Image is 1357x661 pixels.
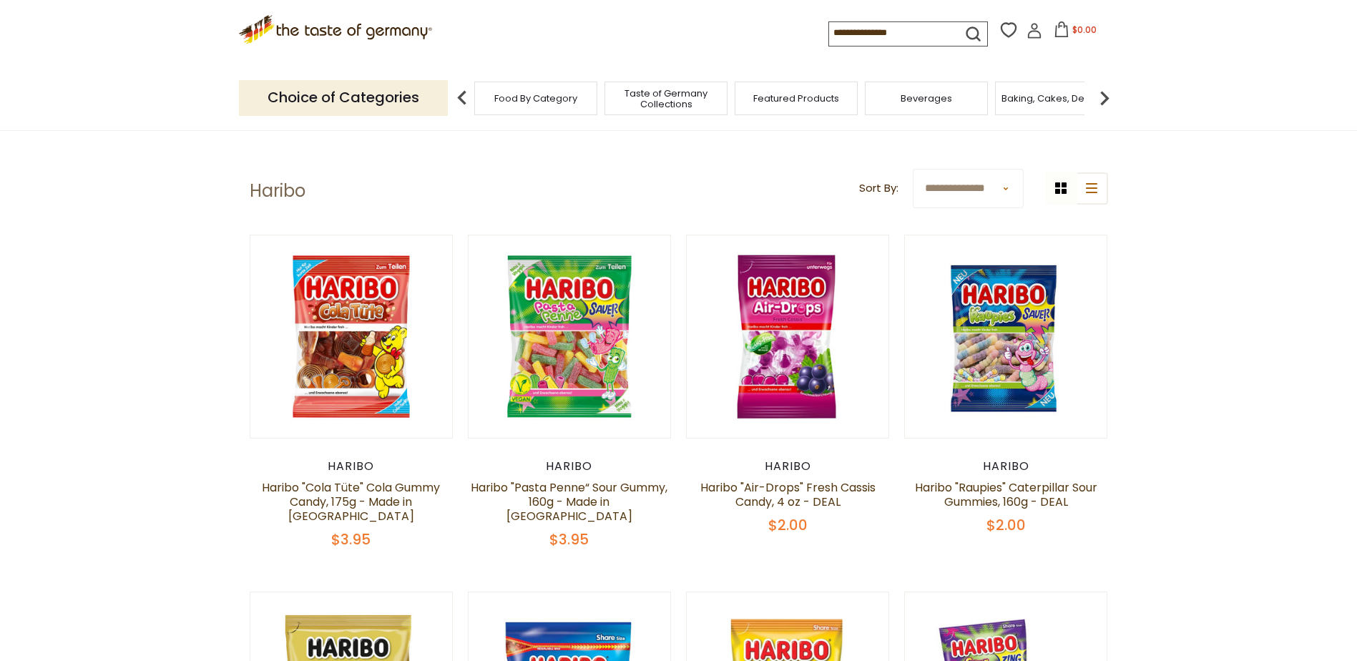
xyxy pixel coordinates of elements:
[905,235,1107,438] img: Haribo Raupies Sauer
[1045,21,1106,43] button: $0.00
[859,180,898,197] label: Sort By:
[904,459,1108,474] div: Haribo
[1072,24,1097,36] span: $0.00
[1001,93,1112,104] a: Baking, Cakes, Desserts
[700,479,876,510] a: Haribo "Air-Drops" Fresh Cassis Candy, 4 oz - DEAL
[687,235,889,438] img: Haribo Air Drops Fresh Cassis
[686,459,890,474] div: Haribo
[1090,84,1119,112] img: next arrow
[250,180,305,202] h1: Haribo
[448,84,476,112] img: previous arrow
[768,515,808,535] span: $2.00
[494,93,577,104] a: Food By Category
[471,479,667,524] a: Haribo "Pasta Penne“ Sour Gummy, 160g - Made in [GEOGRAPHIC_DATA]
[986,515,1026,535] span: $2.00
[915,479,1097,510] a: Haribo "Raupies" Caterpillar Sour Gummies, 160g - DEAL
[250,459,454,474] div: Haribo
[469,235,671,438] img: Haribo Pasta Penne
[753,93,839,104] a: Featured Products
[468,459,672,474] div: Haribo
[549,529,589,549] span: $3.95
[609,88,723,109] a: Taste of Germany Collections
[239,80,448,115] p: Choice of Categories
[901,93,952,104] a: Beverages
[250,235,453,438] img: Haribo Cola Tute
[262,479,440,524] a: Haribo "Cola Tüte" Cola Gummy Candy, 175g - Made in [GEOGRAPHIC_DATA]
[331,529,371,549] span: $3.95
